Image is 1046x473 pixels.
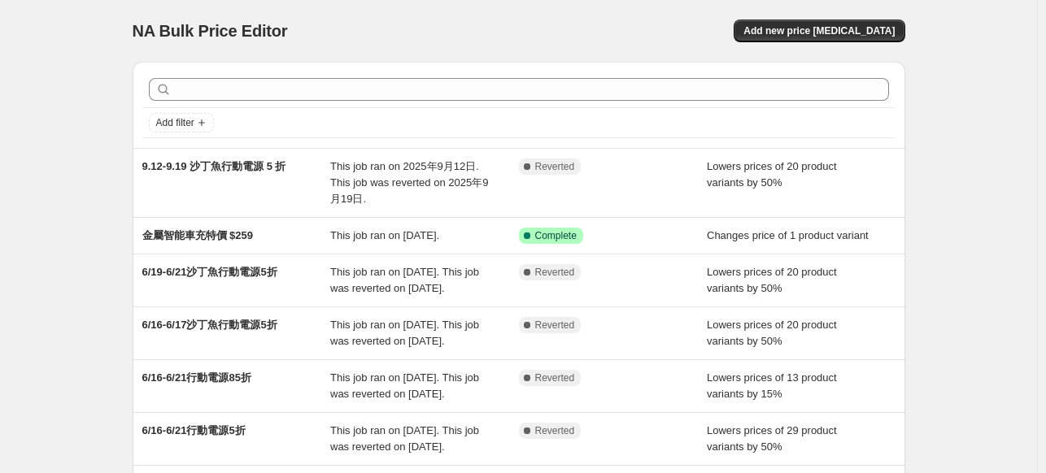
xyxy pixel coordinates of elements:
[142,160,286,172] span: 9.12-9.19 沙丁魚行動電源 5 折
[535,266,575,279] span: Reverted
[707,371,837,400] span: Lowers prices of 13 product variants by 15%
[707,266,837,294] span: Lowers prices of 20 product variants by 50%
[743,24,895,37] span: Add new price [MEDICAL_DATA]
[156,116,194,129] span: Add filter
[142,424,246,436] span: 6/16-6/21行動電源5折
[330,160,488,205] span: This job ran on 2025年9月12日. This job was reverted on 2025年9月19日.
[330,319,479,347] span: This job ran on [DATE]. This job was reverted on [DATE].
[142,319,277,331] span: 6/16-6/17沙丁魚行動電源5折
[330,424,479,453] span: This job ran on [DATE]. This job was reverted on [DATE].
[149,113,214,132] button: Add filter
[535,371,575,384] span: Reverted
[535,160,575,173] span: Reverted
[535,424,575,437] span: Reverted
[707,319,837,347] span: Lowers prices of 20 product variants by 50%
[535,229,577,242] span: Complete
[535,319,575,332] span: Reverted
[707,160,837,189] span: Lowers prices of 20 product variants by 50%
[330,371,479,400] span: This job ran on [DATE]. This job was reverted on [DATE].
[142,229,254,241] span: 金屬智能車充特價 $259
[330,266,479,294] span: This job ran on [DATE]. This job was reverted on [DATE].
[142,266,277,278] span: 6/19-6/21沙丁魚行動電源5折
[707,229,869,241] span: Changes price of 1 product variant
[133,22,288,40] span: NA Bulk Price Editor
[734,20,904,42] button: Add new price [MEDICAL_DATA]
[142,371,251,384] span: 6/16-6/21行動電源85折
[330,229,439,241] span: This job ran on [DATE].
[707,424,837,453] span: Lowers prices of 29 product variants by 50%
